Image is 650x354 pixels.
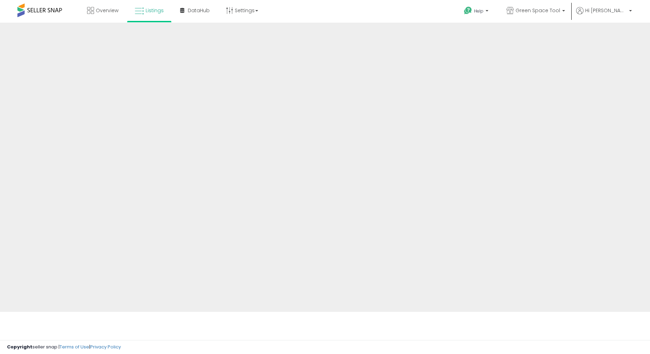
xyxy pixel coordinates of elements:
[474,8,483,14] span: Help
[146,7,164,14] span: Listings
[585,7,627,14] span: Hi [PERSON_NAME]
[464,6,472,15] i: Get Help
[188,7,210,14] span: DataHub
[458,1,495,23] a: Help
[516,7,560,14] span: Green Space Tool
[96,7,118,14] span: Overview
[576,7,632,23] a: Hi [PERSON_NAME]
